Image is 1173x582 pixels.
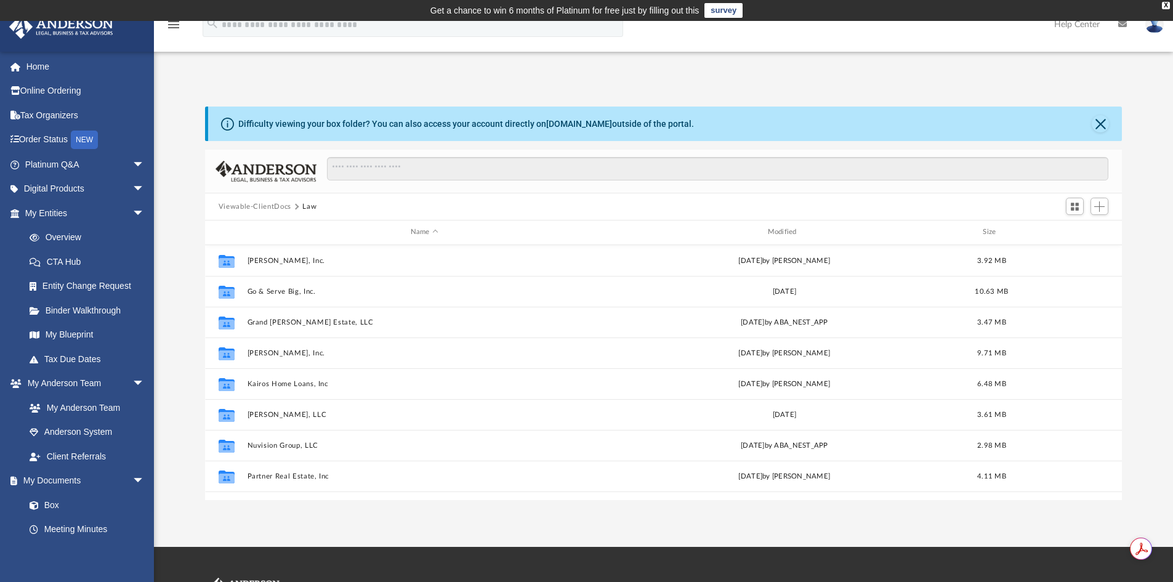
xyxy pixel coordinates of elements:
[607,471,962,482] div: [DATE] by [PERSON_NAME]
[17,347,163,371] a: Tax Due Dates
[132,152,157,177] span: arrow_drop_down
[247,442,602,450] button: Nuvision Group, LLC
[247,349,602,357] button: [PERSON_NAME], Inc.
[975,288,1008,294] span: 10.63 MB
[17,225,163,250] a: Overview
[166,17,181,32] i: menu
[247,472,602,480] button: Partner Real Estate, Inc
[1145,15,1164,33] img: User Pic
[17,395,151,420] a: My Anderson Team
[977,442,1006,448] span: 2.98 MB
[607,347,962,358] div: [DATE] by [PERSON_NAME]
[246,227,601,238] div: Name
[17,444,157,469] a: Client Referrals
[132,201,157,226] span: arrow_drop_down
[607,286,962,297] div: [DATE]
[977,257,1006,264] span: 3.92 MB
[1162,2,1170,9] div: close
[247,380,602,388] button: Kairos Home Loans, Inc
[9,79,163,103] a: Online Ordering
[17,420,157,445] a: Anderson System
[607,255,962,266] div: [DATE] by [PERSON_NAME]
[977,380,1006,387] span: 6.48 MB
[17,517,157,542] a: Meeting Minutes
[967,227,1016,238] div: Size
[247,257,602,265] button: [PERSON_NAME], Inc.
[607,409,962,420] div: [DATE]
[9,177,163,201] a: Digital Productsarrow_drop_down
[17,323,157,347] a: My Blueprint
[607,378,962,389] div: [DATE] by [PERSON_NAME]
[17,274,163,299] a: Entity Change Request
[9,469,157,493] a: My Documentsarrow_drop_down
[205,245,1123,500] div: grid
[71,131,98,149] div: NEW
[9,103,163,127] a: Tax Organizers
[211,227,241,238] div: id
[546,119,612,129] a: [DOMAIN_NAME]
[1090,198,1109,215] button: Add
[132,469,157,494] span: arrow_drop_down
[17,298,163,323] a: Binder Walkthrough
[9,371,157,396] a: My Anderson Teamarrow_drop_down
[607,440,962,451] div: [DATE] by ABA_NEST_APP
[132,371,157,397] span: arrow_drop_down
[977,318,1006,325] span: 3.47 MB
[1066,198,1084,215] button: Switch to Grid View
[247,411,602,419] button: [PERSON_NAME], LLC
[607,227,961,238] div: Modified
[704,3,743,18] a: survey
[6,15,117,39] img: Anderson Advisors Platinum Portal
[977,472,1006,479] span: 4.11 MB
[219,201,291,212] button: Viewable-ClientDocs
[9,152,163,177] a: Platinum Q&Aarrow_drop_down
[977,411,1006,418] span: 3.61 MB
[238,118,694,131] div: Difficulty viewing your box folder? You can also access your account directly on outside of the p...
[17,249,163,274] a: CTA Hub
[166,23,181,32] a: menu
[327,157,1108,180] input: Search files and folders
[1092,115,1109,132] button: Close
[247,318,602,326] button: Grand [PERSON_NAME] Estate, LLC
[430,3,699,18] div: Get a chance to win 6 months of Platinum for free just by filling out this
[1022,227,1108,238] div: id
[132,177,157,202] span: arrow_drop_down
[17,493,151,517] a: Box
[9,54,163,79] a: Home
[9,201,163,225] a: My Entitiesarrow_drop_down
[206,17,219,30] i: search
[607,317,962,328] div: [DATE] by ABA_NEST_APP
[302,201,316,212] button: Law
[247,288,602,296] button: Go & Serve Big, Inc.
[9,127,163,153] a: Order StatusNEW
[977,349,1006,356] span: 9.71 MB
